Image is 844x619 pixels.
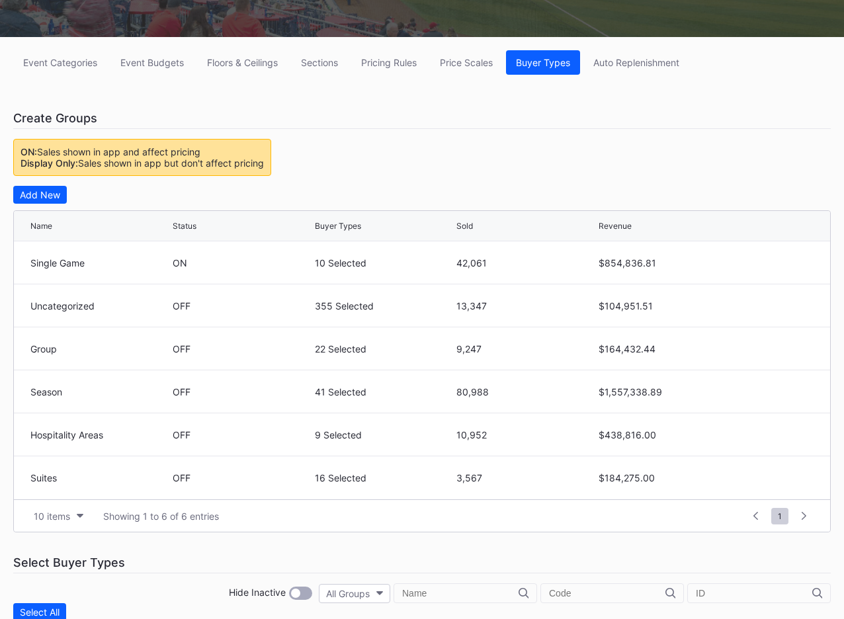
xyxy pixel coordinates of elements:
div: Hospitality Areas [30,429,169,440]
div: Group [30,343,169,354]
div: Sold [456,221,473,231]
div: All Groups [326,588,370,599]
button: Event Budgets [110,50,194,75]
button: Pricing Rules [351,50,427,75]
div: Season [30,386,169,397]
input: Code [549,588,665,598]
div: $1,557,338.89 [599,386,738,397]
div: Hide Inactive [229,587,286,600]
div: 80,988 [456,386,595,397]
div: Sales shown in app and affect pricing [21,146,264,157]
div: OFF [173,343,312,354]
span: ON: [21,146,37,157]
span: 1 [771,508,788,524]
div: 10 Selected [315,257,454,268]
div: Single Game [30,257,169,268]
div: Add New [20,189,60,200]
div: 13,347 [456,300,595,311]
div: $854,836.81 [599,257,738,268]
div: Floors & Ceilings [207,57,278,68]
div: 22 Selected [315,343,454,354]
div: $184,275.00 [599,472,738,483]
div: Auto Replenishment [593,57,679,68]
button: 10 items [27,507,90,525]
div: Showing 1 to 6 of 6 entries [103,511,219,522]
div: OFF [173,300,312,311]
div: OFF [173,429,312,440]
input: Name [402,588,519,598]
div: ON [173,257,312,268]
div: Price Scales [440,57,493,68]
button: Event Categories [13,50,107,75]
div: $164,432.44 [599,343,738,354]
div: Sections [301,57,338,68]
button: Buyer Types [506,50,580,75]
div: Buyer Types [315,221,361,231]
input: ID [696,588,812,598]
div: Event Categories [23,57,97,68]
button: Add New [13,186,67,204]
div: 16 Selected [315,472,454,483]
div: Uncategorized [30,300,169,311]
div: 42,061 [456,257,595,268]
div: OFF [173,472,312,483]
div: Suites [30,472,169,483]
button: Sections [291,50,348,75]
div: $438,816.00 [599,429,738,440]
button: All Groups [319,584,390,603]
div: Buyer Types [516,57,570,68]
div: Select Buyer Types [13,552,831,573]
div: 10 items [34,511,70,522]
div: Revenue [599,221,632,231]
span: Display Only: [21,157,78,169]
button: Price Scales [430,50,503,75]
div: OFF [173,386,312,397]
div: 9,247 [456,343,595,354]
div: Pricing Rules [361,57,417,68]
div: 9 Selected [315,429,454,440]
div: 3,567 [456,472,595,483]
div: Create Groups [13,108,831,129]
button: Auto Replenishment [583,50,689,75]
div: 10,952 [456,429,595,440]
div: Status [173,221,196,231]
div: 41 Selected [315,386,454,397]
div: 355 Selected [315,300,454,311]
div: Select All [20,606,60,618]
div: Sales shown in app but don't affect pricing [21,157,264,169]
div: $104,951.51 [599,300,738,311]
button: Floors & Ceilings [197,50,288,75]
div: Event Budgets [120,57,184,68]
div: Name [30,221,52,231]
